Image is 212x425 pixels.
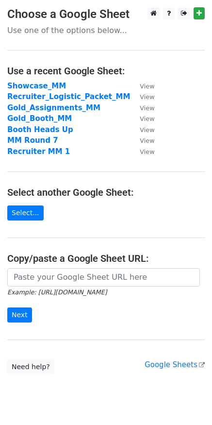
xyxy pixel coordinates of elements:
input: Next [7,307,32,323]
a: Gold_Booth_MM [7,114,72,123]
small: View [140,83,154,90]
a: Select... [7,205,44,221]
a: Recruiter_Logistic_Packet_MM [7,92,130,101]
a: View [130,136,154,145]
small: View [140,104,154,112]
a: View [130,147,154,156]
small: View [140,148,154,155]
small: View [140,93,154,101]
small: View [140,115,154,122]
h4: Select another Google Sheet: [7,187,205,198]
a: Gold_Assignments_MM [7,103,100,112]
a: View [130,103,154,112]
small: Example: [URL][DOMAIN_NAME] [7,289,107,296]
a: Need help? [7,359,54,374]
a: View [130,92,154,101]
a: Recruiter MM 1 [7,147,70,156]
a: Showcase_MM [7,82,66,90]
a: View [130,114,154,123]
h4: Copy/paste a Google Sheet URL: [7,253,205,264]
small: View [140,137,154,144]
small: View [140,126,154,134]
a: Google Sheets [145,360,205,369]
a: View [130,82,154,90]
input: Paste your Google Sheet URL here [7,268,200,287]
h3: Choose a Google Sheet [7,7,205,21]
h4: Use a recent Google Sheet: [7,65,205,77]
p: Use one of the options below... [7,25,205,35]
a: MM Round 7 [7,136,58,145]
a: Booth Heads Up [7,125,73,134]
a: View [130,125,154,134]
